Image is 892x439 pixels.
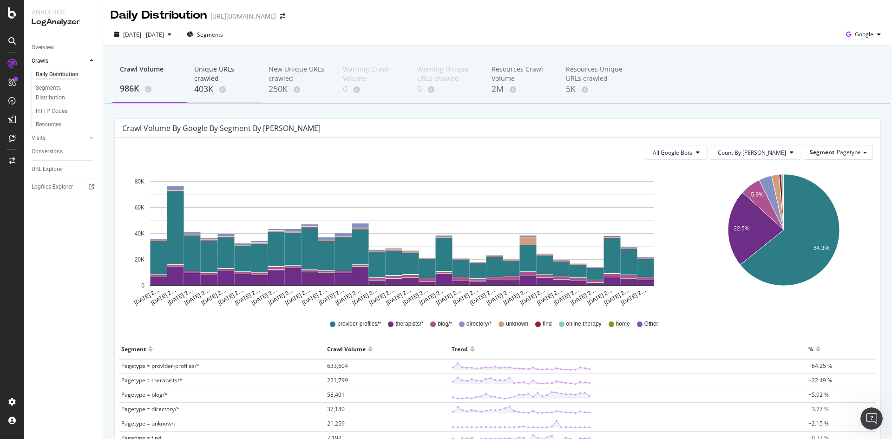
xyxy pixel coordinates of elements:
[644,320,658,328] span: Other
[120,83,179,95] div: 986K
[123,31,164,39] span: [DATE] - [DATE]
[813,245,829,251] text: 64.3%
[122,124,321,133] div: Crawl Volume by google by Segment by [PERSON_NAME]
[808,391,829,399] span: +5.92 %
[59,304,66,312] button: Start recording
[120,65,179,82] div: Crawl Volume
[7,76,152,206] div: Hi Will, we've submitted a ticket to our engineering team to investigate the drastic decline in c...
[438,320,452,328] span: blog/*
[506,320,528,328] span: unknown
[566,65,625,83] div: Resources Unique URLs crawled
[280,13,285,20] div: arrow-right-arrow-left
[145,4,163,21] button: Home
[543,320,551,328] span: find
[15,231,145,350] div: Hi [PERSON_NAME], following up with another possible solution as we wait to hear back from engine...
[327,376,348,384] span: 221,799
[653,149,692,157] span: All Google Bots
[327,419,345,427] span: 21,259
[566,320,602,328] span: online-therapy
[135,230,144,237] text: 40K
[36,70,79,79] div: Daily Distribution
[696,167,872,307] div: A chart.
[327,341,366,356] div: Crawl Volume
[7,213,178,226] div: [DATE]
[6,4,24,21] button: go back
[645,145,708,160] button: All Google Bots
[7,226,152,355] div: Hi [PERSON_NAME], following up with another possible solution as we wait to hear back from engine...
[492,83,551,95] div: 2M
[32,17,95,27] div: LogAnalyzer
[121,405,180,413] span: Pagetype = directory/*
[41,27,171,63] div: Hi [PERSON_NAME], let me know if you find anything else. I tried running another crawl, still hit...
[32,133,87,143] a: Visits
[32,43,96,52] a: Overview
[36,106,67,116] div: HTTP Codes
[808,341,813,356] div: %
[808,362,832,370] span: +64.25 %
[32,147,63,157] div: Conversions
[32,147,96,157] a: Conversions
[327,405,345,413] span: 37,180
[194,65,254,83] div: Unique URLs crawled
[159,301,174,315] button: Send a message…
[197,31,223,39] span: Segments
[566,83,625,95] div: 5K
[837,148,861,156] span: Pagetype
[7,76,178,213] div: Meghan says…
[32,164,63,174] div: URL Explorer
[32,164,96,174] a: URL Explorer
[452,341,468,356] div: Trend
[492,65,551,83] div: Resources Crawl Volume
[7,226,178,376] div: Meghan says…
[36,83,87,103] div: Segments Distribution
[32,182,96,192] a: Logfiles Explorer
[183,27,227,42] button: Segments
[343,83,402,95] div: 0
[855,30,873,38] span: Google
[842,27,885,42] button: Google
[32,7,95,17] div: Analytics
[121,419,175,427] span: Pagetype = unknown
[810,148,834,156] span: Segment
[616,320,630,328] span: home
[29,304,37,312] button: Emoji picker
[36,120,96,130] a: Resources
[327,362,348,370] span: 633,604
[32,182,73,192] div: Logfiles Explorer
[111,7,207,23] div: Daily Distribution
[734,226,749,232] text: 22.5%
[751,192,764,198] text: 5.9%
[36,70,96,79] a: Daily Distribution
[710,145,801,160] button: Count By [PERSON_NAME]
[210,12,276,21] div: [URL][DOMAIN_NAME]
[194,83,254,95] div: 403K
[45,12,64,21] p: Active
[121,376,183,384] span: Pagetype = therapists/*
[121,362,200,370] span: Pagetype = provider-profiles/*
[135,178,144,185] text: 80K
[121,391,168,399] span: Pagetype = blog/*
[15,82,145,200] div: Hi Will, we've submitted a ticket to our engineering team to investigate the drastic decline in c...
[33,21,178,69] div: Hi [PERSON_NAME], let me know if you find anything else. I tried running another crawl, still hit...
[121,341,146,356] div: Segment
[36,83,96,103] a: Segments Distribution
[269,65,328,83] div: New Unique URLs crawled
[122,167,682,307] svg: A chart.
[417,65,477,83] div: Warning Unique URLs crawled
[808,376,832,384] span: +22.49 %
[327,391,345,399] span: 58,401
[32,56,87,66] a: Crawls
[36,120,61,130] div: Resources
[163,4,180,20] div: Close
[395,320,423,328] span: therapists/*
[417,83,477,95] div: 0
[135,256,144,263] text: 20K
[32,43,54,52] div: Overview
[111,27,175,42] button: [DATE] - [DATE]
[44,304,52,312] button: Gif picker
[32,133,46,143] div: Visits
[808,405,829,413] span: +3.77 %
[343,65,402,83] div: Warning Crawl Volume
[26,5,41,20] img: Profile image for Meghan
